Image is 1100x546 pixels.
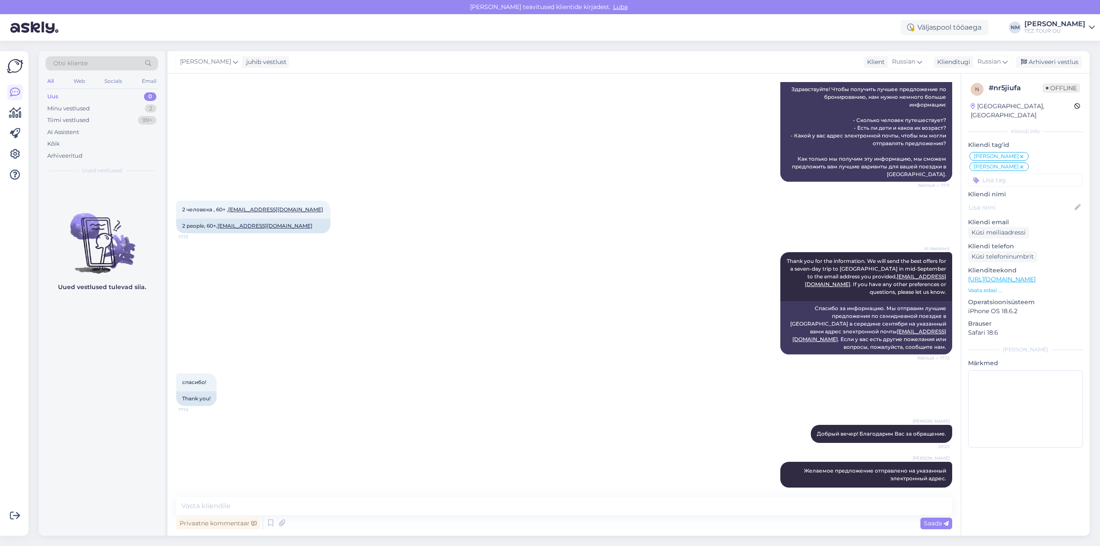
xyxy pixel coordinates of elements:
[72,76,87,87] div: Web
[968,298,1083,307] p: Operatsioonisüsteem
[974,154,1019,159] span: [PERSON_NAME]
[968,346,1083,354] div: [PERSON_NAME]
[968,251,1037,262] div: Küsi telefoninumbrit
[182,206,324,213] span: 2 человека , 60+ ,
[611,3,630,11] span: Luba
[934,58,970,67] div: Klienditugi
[46,76,55,87] div: All
[47,128,79,137] div: AI Assistent
[182,379,206,385] span: спасибо!
[968,190,1083,199] p: Kliendi nimi
[217,223,312,229] a: [EMAIL_ADDRESS][DOMAIN_NAME]
[968,140,1083,149] p: Kliendi tag'id
[58,283,146,292] p: Uued vestlused tulevad siia.
[968,227,1029,238] div: Küsi meiliaadressi
[780,301,952,354] div: Спасибо за информацию. Мы отправим лучшие предложения по семидневной поездке в [GEOGRAPHIC_DATA] ...
[968,275,1036,283] a: [URL][DOMAIN_NAME]
[913,418,950,424] span: [PERSON_NAME]
[47,92,58,101] div: Uus
[968,174,1083,186] input: Lisa tag
[864,58,885,67] div: Klient
[47,152,82,160] div: Arhiveeritud
[817,430,946,437] span: Добрый вечер! Благодарим Вас за обращение.
[917,182,950,189] span: Nähtud ✓ 17:11
[7,58,23,74] img: Askly Logo
[968,242,1083,251] p: Kliendi telefon
[968,307,1083,316] p: iPhone OS 18.6.2
[968,266,1083,275] p: Klienditeekond
[144,92,156,101] div: 0
[179,234,211,240] span: 17:13
[176,219,330,233] div: 2 people, 60+,
[968,128,1083,135] div: Kliendi info
[924,519,949,527] span: Saada
[917,245,950,252] span: AI Assistent
[39,198,165,275] img: No chats
[47,104,90,113] div: Minu vestlused
[917,443,950,450] span: 20:22
[975,86,979,92] span: n
[1024,21,1085,27] div: [PERSON_NAME]
[82,167,122,174] span: Uued vestlused
[892,57,915,67] span: Russian
[969,203,1073,212] input: Lisa nimi
[900,20,988,35] div: Väljaspool tööaega
[968,287,1083,294] p: Vaata edasi ...
[1009,21,1021,34] div: NM
[228,206,323,213] a: [EMAIL_ADDRESS][DOMAIN_NAME]
[103,76,124,87] div: Socials
[47,140,60,148] div: Kõik
[968,218,1083,227] p: Kliendi email
[47,116,89,125] div: Tiimi vestlused
[974,164,1019,169] span: [PERSON_NAME]
[804,467,947,482] span: Желаемое предложение отправлено на указанный электронный адрес.
[138,116,156,125] div: 99+
[917,355,950,361] span: Nähtud ✓ 17:13
[145,104,156,113] div: 2
[971,102,1074,120] div: [GEOGRAPHIC_DATA], [GEOGRAPHIC_DATA]
[1024,27,1085,34] div: TEZ TOUR OÜ
[180,57,231,67] span: [PERSON_NAME]
[243,58,287,67] div: juhib vestlust
[968,359,1083,368] p: Märkmed
[968,328,1083,337] p: Safari 18.6
[179,406,211,413] span: 17:14
[913,455,950,461] span: [PERSON_NAME]
[787,258,947,295] span: Thank you for the information. We will send the best offers for a seven-day trip to [GEOGRAPHIC_D...
[780,82,952,182] div: Здравствуйте! Чтобы получить лучшее предложение по бронированию, нам нужно немного больше информа...
[176,518,260,529] div: Privaatne kommentaar
[917,488,950,494] span: 20:22
[989,83,1042,93] div: # nr5jiufa
[1042,83,1080,93] span: Offline
[140,76,158,87] div: Email
[1024,21,1095,34] a: [PERSON_NAME]TEZ TOUR OÜ
[968,319,1083,328] p: Brauser
[53,59,88,68] span: Otsi kliente
[1016,56,1082,68] div: Arhiveeri vestlus
[176,391,217,406] div: Thank you!
[978,57,1001,67] span: Russian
